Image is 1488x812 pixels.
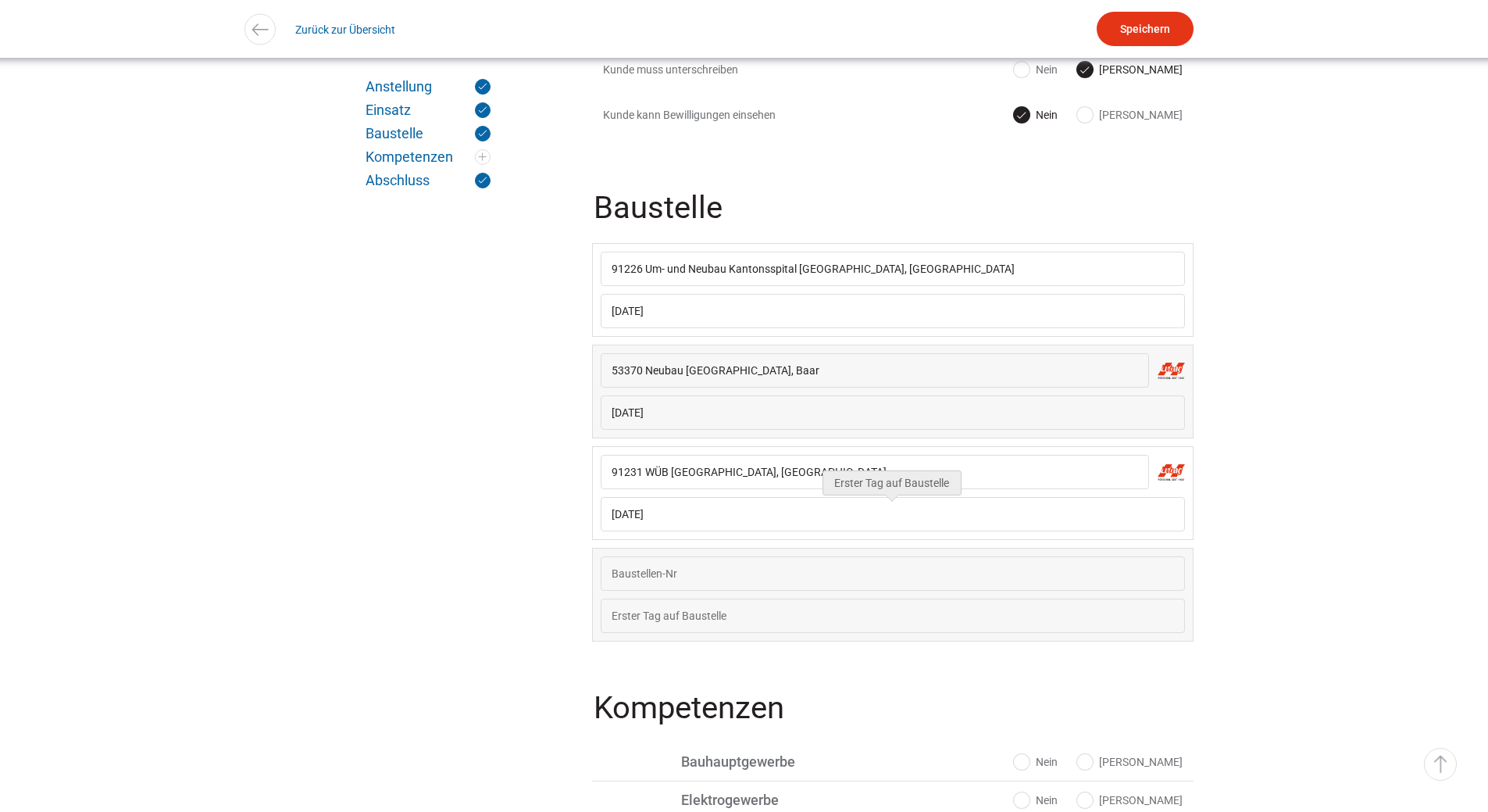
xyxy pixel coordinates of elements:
[601,599,1185,633] input: Erster Tag auf Baustelle
[601,353,1149,388] input: Baustellen-Nr
[601,497,1185,531] input: Erster Tag auf Baustelle
[1014,107,1058,123] label: Nein
[1424,748,1457,781] a: ▵ Nach oben
[601,252,1185,286] input: Baustellen-Nr
[601,294,1185,328] input: Erster Tag auf Baustelle
[601,395,1185,430] input: Erster Tag auf Baustelle
[681,754,872,769] span: Bauhauptgewerbe
[592,692,1197,743] legend: Kompetenzen
[1097,12,1194,46] input: Speichern
[248,18,271,41] img: icon-arrow-left.svg
[1077,107,1183,123] label: [PERSON_NAME]
[366,149,491,165] a: Kompetenzen
[1014,62,1058,77] label: Nein
[366,79,491,95] a: Anstellung
[295,12,395,47] a: Zurück zur Übersicht
[366,126,491,141] a: Baustelle
[603,107,794,123] span: Kunde kann Bewilligungen einsehen
[592,192,1197,243] legend: Baustelle
[1014,792,1058,808] label: Nein
[1014,754,1058,770] label: Nein
[601,556,1185,591] input: Baustellen-Nr
[1077,754,1183,770] label: [PERSON_NAME]
[603,62,794,77] span: Kunde muss unterschreiben
[366,173,491,188] a: Abschluss
[1077,62,1183,77] label: [PERSON_NAME]
[366,102,491,118] a: Einsatz
[681,792,872,807] span: Elektrogewerbe
[1077,792,1183,808] label: [PERSON_NAME]
[601,455,1149,489] input: Baustellen-Nr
